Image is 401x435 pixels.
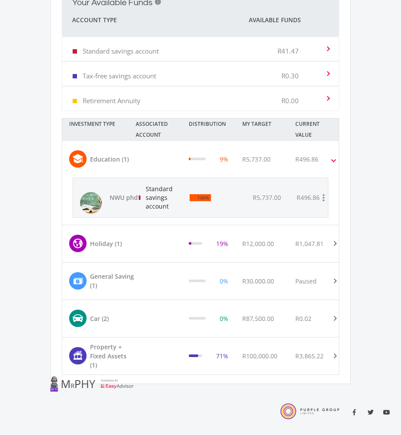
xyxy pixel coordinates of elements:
[62,337,339,374] mat-expansion-panel-header: Property + Fixed Assets (1) 71% R100,000.00 R3,865.22
[216,239,228,248] div: 19%
[90,342,135,370] div: Property + Fixed Assets (1)
[62,225,339,262] mat-expansion-panel-header: Holiday (1) 19% R12,000.00 R1,047.81
[216,351,228,361] div: 71%
[295,155,318,164] div: R496.86
[315,189,332,206] button: more_vert
[295,239,324,248] div: R1,047.81
[249,16,301,24] span: Available Funds
[90,239,122,248] div: Holiday (1)
[83,71,156,80] p: Tax-free savings account
[242,239,274,248] span: R12,000.00
[62,62,339,86] mat-expansion-panel-header: Tax-free savings account R0.30
[132,178,183,217] div: Standard savings account
[242,314,274,323] span: R87,500.00
[277,47,299,55] p: R41.47
[220,277,228,286] div: 0%
[83,96,140,105] p: Retirement Annuity
[90,314,109,323] div: Car (2)
[318,192,329,203] i: more_vert
[72,15,117,25] span: Account Type
[295,351,324,361] div: R3,865.22
[235,118,288,140] div: MY TARGET
[129,118,182,140] div: ASSOCIATED ACCOUNT
[90,155,129,164] div: Education (1)
[62,37,339,61] mat-expansion-panel-header: Standard savings account R41.47
[62,118,129,140] div: INVESTMENT TYPE
[281,96,299,105] p: R0.00
[83,47,159,55] p: Standard savings account
[253,193,281,202] span: R5,737.00
[62,141,339,178] mat-expansion-panel-header: Education (1) 9% R5,737.00 R496.86
[220,155,228,164] div: 9%
[297,193,320,202] div: R496.86
[62,87,339,111] mat-expansion-panel-header: Retirement Annuity R0.00
[242,155,271,163] span: R5,737.00
[295,277,317,286] div: Paused
[90,272,135,290] div: General Saving (1)
[220,314,228,323] div: 0%
[288,118,341,140] div: CURRENT VALUE
[62,263,339,300] mat-expansion-panel-header: General Saving (1) 0% R30,000.00 Paused
[62,37,339,111] div: Your Available Funds i Account Type Available Funds
[182,118,235,140] div: DISTRIBUTION
[281,71,299,80] p: R0.30
[110,193,170,202] span: NWU phd
[242,277,274,285] span: R30,000.00
[195,193,209,202] div: 100%
[62,300,339,337] mat-expansion-panel-header: Car (2) 0% R87,500.00 R0.02
[242,352,277,360] span: R100,000.00
[62,178,339,225] div: Education (1) 9% R5,737.00 R496.86
[295,314,311,323] div: R0.02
